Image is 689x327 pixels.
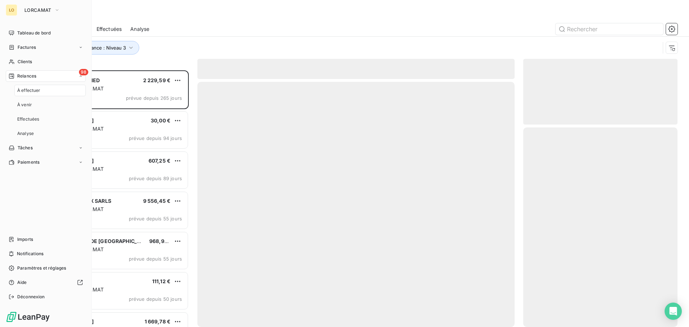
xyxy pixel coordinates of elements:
[149,158,170,164] span: 607,25 €
[18,159,39,165] span: Paiements
[18,59,32,65] span: Clients
[665,303,682,320] div: Open Intercom Messenger
[6,277,86,288] a: Aide
[151,117,170,123] span: 30,00 €
[556,23,663,35] input: Rechercher
[51,41,139,55] button: Niveau de relance : Niveau 3
[152,278,170,284] span: 111,12 €
[145,318,171,324] span: 1 669,78 €
[17,102,32,108] span: À venir
[6,4,17,16] div: LO
[17,279,27,286] span: Aide
[129,296,182,302] span: prévue depuis 50 jours
[24,7,51,13] span: LORCAMAT
[79,69,88,75] span: 98
[17,251,43,257] span: Notifications
[18,44,36,51] span: Factures
[18,145,33,151] span: Tâches
[130,25,149,33] span: Analyse
[51,238,152,244] span: DEPARTEMENT DE [GEOGRAPHIC_DATA]
[6,311,50,323] img: Logo LeanPay
[17,73,36,79] span: Relances
[17,116,39,122] span: Effectuées
[143,77,171,83] span: 2 229,59 €
[17,130,34,137] span: Analyse
[129,216,182,221] span: prévue depuis 55 jours
[129,135,182,141] span: prévue depuis 94 jours
[97,25,122,33] span: Effectuées
[129,256,182,262] span: prévue depuis 55 jours
[126,95,182,101] span: prévue depuis 265 jours
[143,198,171,204] span: 9 556,45 €
[17,87,41,94] span: À effectuer
[17,294,45,300] span: Déconnexion
[17,265,66,271] span: Paramètres et réglages
[129,176,182,181] span: prévue depuis 89 jours
[34,70,189,327] div: grid
[149,238,172,244] span: 968,99 €
[61,45,126,51] span: Niveau de relance : Niveau 3
[17,236,33,243] span: Imports
[17,30,51,36] span: Tableau de bord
